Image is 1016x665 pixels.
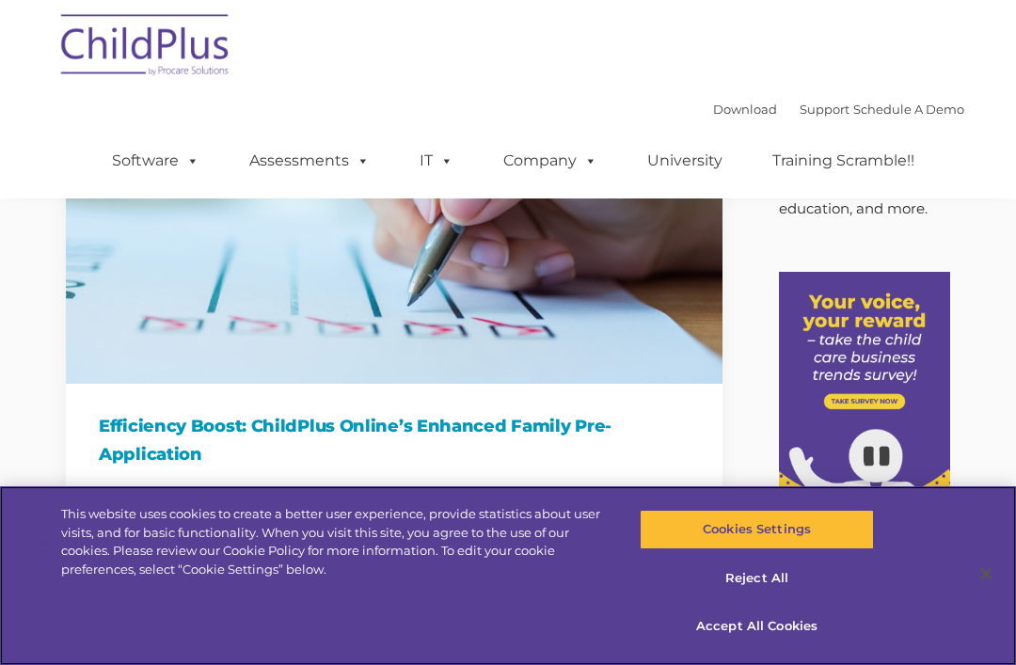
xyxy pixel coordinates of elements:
[640,510,873,549] button: Cookies Settings
[52,1,240,95] img: ChildPlus by Procare Solutions
[401,142,472,180] a: IT
[800,102,849,117] a: Support
[484,142,616,180] a: Company
[754,142,933,180] a: Training Scramble!!
[230,142,389,180] a: Assessments
[61,505,610,578] div: This website uses cookies to create a better user experience, provide statistics about user visit...
[628,142,741,180] a: University
[93,142,218,180] a: Software
[640,607,873,646] button: Accept All Cookies
[66,15,722,384] img: Efficiency Boost: ChildPlus Online's Enhanced Family Pre-Application Process - Streamlining Appli...
[965,553,1007,594] button: Close
[713,102,964,117] font: |
[713,102,777,117] a: Download
[640,559,873,598] button: Reject All
[853,102,964,117] a: Schedule A Demo
[99,412,690,468] h1: Efficiency Boost: ChildPlus Online’s Enhanced Family Pre-Application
